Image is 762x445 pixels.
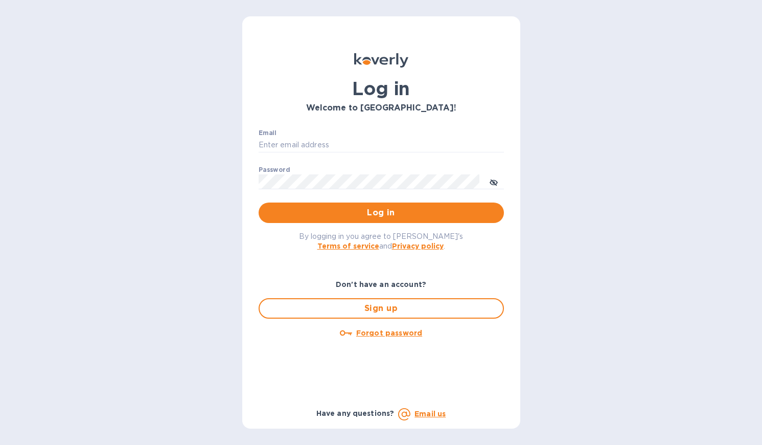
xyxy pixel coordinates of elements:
span: By logging in you agree to [PERSON_NAME]'s and . [299,232,463,250]
b: Don't have an account? [336,280,426,288]
u: Forgot password [356,329,422,337]
input: Enter email address [259,138,504,153]
b: Have any questions? [316,409,395,417]
h3: Welcome to [GEOGRAPHIC_DATA]! [259,103,504,113]
a: Terms of service [317,242,379,250]
button: Log in [259,203,504,223]
span: Log in [267,207,496,219]
img: Koverly [354,53,408,68]
h1: Log in [259,78,504,99]
a: Privacy policy [392,242,444,250]
label: Email [259,130,276,136]
button: toggle password visibility [483,171,504,192]
label: Password [259,167,290,173]
button: Sign up [259,298,504,319]
a: Email us [414,410,446,418]
span: Sign up [268,302,495,315]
